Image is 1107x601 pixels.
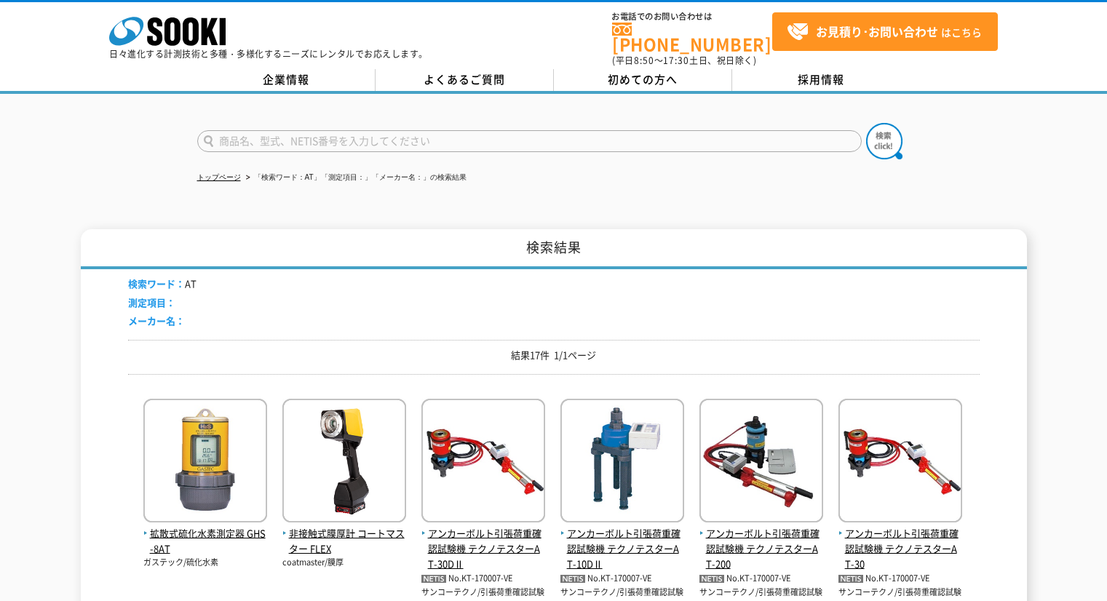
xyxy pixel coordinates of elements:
[612,12,772,21] span: お電話でのお問い合わせは
[143,557,267,569] p: ガステック/硫化水素
[699,526,823,571] span: アンカーボルト引張荷重確認試験機 テクノテスターAT-200
[699,571,823,586] p: No.KT-170007-VE
[816,23,938,40] strong: お見積り･お問い合わせ
[421,511,545,571] a: アンカーボルト引張荷重確認試験機 テクノテスターAT-30DⅡ
[197,130,862,152] input: 商品名、型式、NETIS番号を入力してください
[838,511,962,571] a: アンカーボルト引張荷重確認試験機 テクノテスターAT-30
[143,511,267,556] a: 拡散式硫化水素測定器 GHS-8AT
[699,586,823,599] p: サンコーテクノ/引張荷重確認試験
[128,314,185,327] span: メーカー名：
[838,526,962,571] span: アンカーボルト引張荷重確認試験機 テクノテスターAT-30
[560,571,684,586] p: No.KT-170007-VE
[560,526,684,571] span: アンカーボルト引張荷重確認試験機 テクノテスターAT-10DⅡ
[376,69,554,91] a: よくあるご質問
[554,69,732,91] a: 初めての方へ
[421,526,545,571] span: アンカーボルト引張荷重確認試験機 テクノテスターAT-30DⅡ
[634,54,654,67] span: 8:50
[866,123,902,159] img: btn_search.png
[421,586,545,599] p: サンコーテクノ/引張荷重確認試験
[143,526,267,557] span: 拡散式硫化水素測定器 GHS-8AT
[421,571,545,586] p: No.KT-170007-VE
[197,173,241,181] a: トップページ
[282,526,406,557] span: 非接触式膜厚計 コートマスター FLEX
[772,12,998,51] a: お見積り･お問い合わせはこちら
[560,586,684,599] p: サンコーテクノ/引張荷重確認試験
[663,54,689,67] span: 17:30
[560,399,684,526] img: テクノテスターAT-10DⅡ
[282,511,406,556] a: 非接触式膜厚計 コートマスター FLEX
[421,399,545,526] img: テクノテスターAT-30DⅡ
[243,170,467,186] li: 「検索ワード：AT」「測定項目：」「メーカー名：」の検索結果
[560,511,684,571] a: アンカーボルト引張荷重確認試験機 テクノテスターAT-10DⅡ
[612,23,772,52] a: [PHONE_NUMBER]
[81,229,1027,269] h1: 検索結果
[838,571,962,586] p: No.KT-170007-VE
[282,399,406,526] img: FLEX
[282,557,406,569] p: coatmaster/膜厚
[732,69,910,91] a: 採用情報
[128,276,185,290] span: 検索ワード：
[838,399,962,526] img: テクノテスターAT-30
[699,399,823,526] img: テクノテスターAT-200
[787,21,982,43] span: はこちら
[128,348,980,363] p: 結果17件 1/1ページ
[128,295,175,309] span: 測定項目：
[608,71,678,87] span: 初めての方へ
[612,54,756,67] span: (平日 ～ 土日、祝日除く)
[109,49,428,58] p: 日々進化する計測技術と多種・多様化するニーズにレンタルでお応えします。
[838,586,962,599] p: サンコーテクノ/引張荷重確認試験
[128,276,197,292] li: AT
[699,511,823,571] a: アンカーボルト引張荷重確認試験機 テクノテスターAT-200
[143,399,267,526] img: GHS-8AT
[197,69,376,91] a: 企業情報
